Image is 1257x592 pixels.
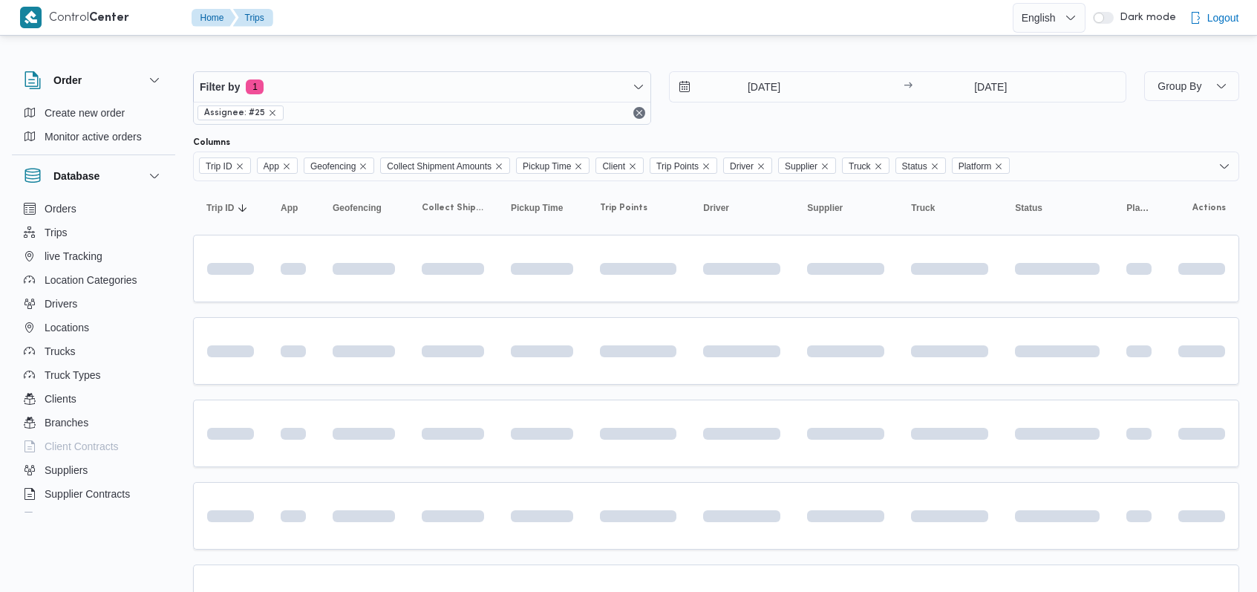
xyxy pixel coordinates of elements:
[902,158,927,175] span: Status
[45,128,142,146] span: Monitor active orders
[959,158,992,175] span: Platform
[874,162,883,171] button: Remove Truck from selection in this group
[199,157,251,174] span: Trip ID
[282,162,291,171] button: Remove App from selection in this group
[45,509,82,527] span: Devices
[206,202,234,214] span: Trip ID; Sorted in descending order
[511,202,563,214] span: Pickup Time
[895,157,946,174] span: Status
[18,125,169,149] button: Monitor active orders
[18,458,169,482] button: Suppliers
[703,202,729,214] span: Driver
[18,221,169,244] button: Trips
[807,202,843,214] span: Supplier
[1144,71,1239,101] button: Group By
[785,158,817,175] span: Supplier
[192,9,236,27] button: Home
[53,167,99,185] h3: Database
[1192,202,1226,214] span: Actions
[264,158,279,175] span: App
[904,82,912,92] div: →
[523,158,571,175] span: Pickup Time
[18,292,169,316] button: Drivers
[235,162,244,171] button: Remove Trip ID from selection in this group
[24,71,163,89] button: Order
[757,162,765,171] button: Remove Driver from selection in this group
[193,137,230,149] label: Columns
[911,202,935,214] span: Truck
[505,196,579,220] button: Pickup Time
[333,202,382,214] span: Geofencing
[18,339,169,363] button: Trucks
[917,72,1065,102] input: Press the down key to open a popover containing a calendar.
[1126,202,1152,214] span: Platform
[905,196,994,220] button: Truck
[516,157,590,174] span: Pickup Time
[45,319,89,336] span: Locations
[656,158,699,175] span: Trip Points
[53,71,82,89] h3: Order
[206,158,232,175] span: Trip ID
[1207,9,1239,27] span: Logout
[628,162,637,171] button: Remove Client from selection in this group
[697,196,786,220] button: Driver
[204,106,265,120] span: Assignee: #25
[200,196,260,220] button: Trip IDSorted in descending order
[45,200,76,218] span: Orders
[304,157,374,174] span: Geofencing
[45,271,137,289] span: Location Categories
[281,202,298,214] span: App
[45,438,119,455] span: Client Contracts
[194,72,650,102] button: Filter by1 active filters
[18,482,169,506] button: Supplier Contracts
[1158,80,1201,92] span: Group By
[45,390,76,408] span: Clients
[89,13,129,24] b: Center
[237,202,249,214] svg: Sorted in descending order
[1015,202,1042,214] span: Status
[45,104,125,122] span: Create new order
[12,197,175,518] div: Database
[778,157,836,174] span: Supplier
[18,363,169,387] button: Truck Types
[18,316,169,339] button: Locations
[630,104,648,122] button: Remove
[842,157,889,174] span: Truck
[45,295,77,313] span: Drivers
[1114,12,1176,24] span: Dark mode
[327,196,401,220] button: Geofencing
[18,101,169,125] button: Create new order
[849,158,871,175] span: Truck
[1218,160,1230,172] button: Open list of options
[45,414,88,432] span: Branches
[494,162,503,171] button: Remove Collect Shipment Amounts from selection in this group
[310,158,356,175] span: Geofencing
[18,506,169,530] button: Devices
[24,167,163,185] button: Database
[20,7,42,28] img: X8yXhbKr1z7QwAAAABJRU5ErkJggg==
[1009,196,1106,220] button: Status
[12,101,175,154] div: Order
[702,162,711,171] button: Remove Trip Points from selection in this group
[45,461,88,479] span: Suppliers
[257,157,298,174] span: App
[952,157,1011,174] span: Platform
[359,162,368,171] button: Remove Geofencing from selection in this group
[275,196,312,220] button: App
[45,247,102,265] span: live Tracking
[380,157,510,174] span: Collect Shipment Amounts
[18,387,169,411] button: Clients
[45,485,130,503] span: Supplier Contracts
[1183,3,1245,33] button: Logout
[233,9,273,27] button: Trips
[574,162,583,171] button: Remove Pickup Time from selection in this group
[268,108,277,117] button: remove selected entity
[602,158,625,175] span: Client
[730,158,754,175] span: Driver
[930,162,939,171] button: Remove Status from selection in this group
[45,366,100,384] span: Truck Types
[18,268,169,292] button: Location Categories
[994,162,1003,171] button: Remove Platform from selection in this group
[45,224,68,241] span: Trips
[200,78,240,96] span: Filter by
